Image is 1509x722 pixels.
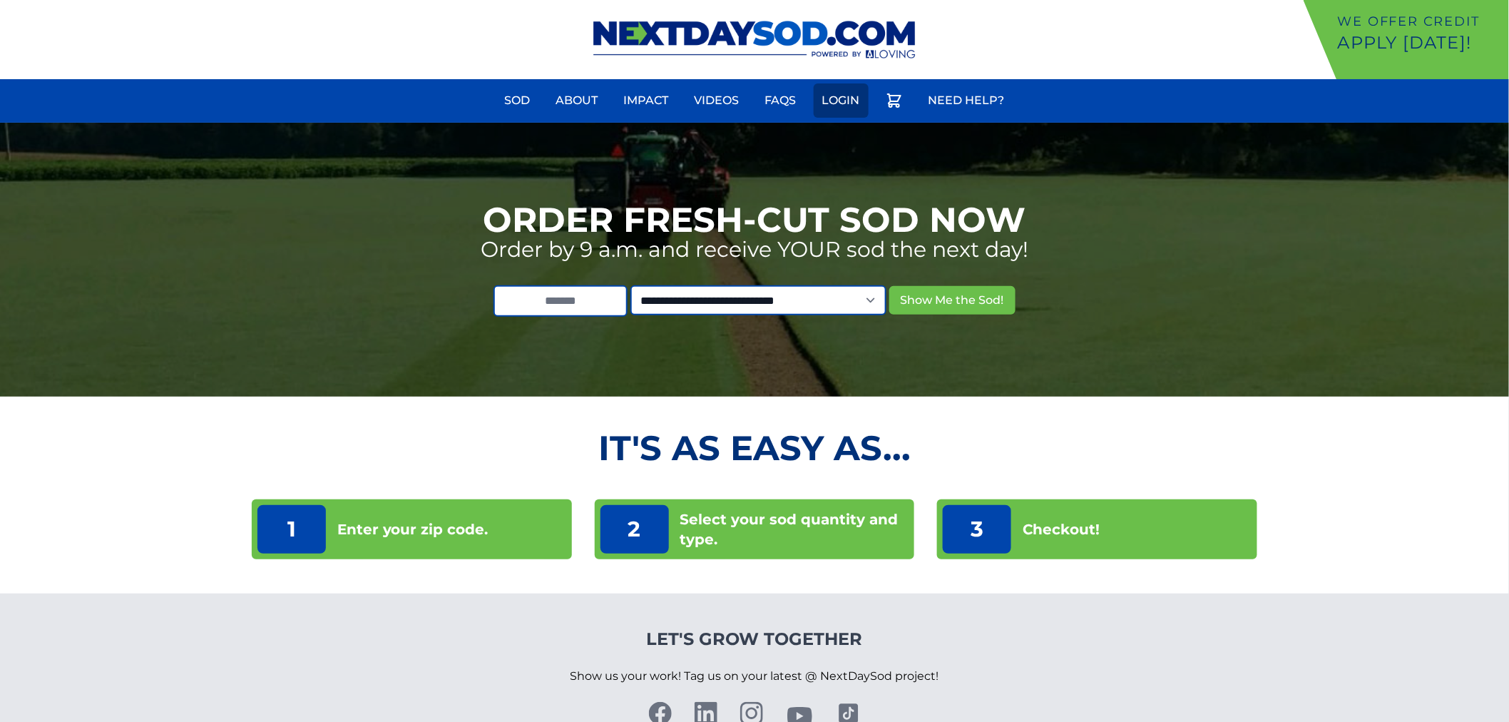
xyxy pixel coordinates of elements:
p: We offer Credit [1338,11,1503,31]
p: Checkout! [1023,519,1100,539]
button: Show Me the Sod! [889,286,1016,315]
p: Show us your work! Tag us on your latest @ NextDaySod project! [571,651,939,702]
a: Videos [686,83,748,118]
h1: Order Fresh-Cut Sod Now [484,203,1026,237]
p: Select your sod quantity and type. [680,509,909,549]
a: About [548,83,607,118]
p: 2 [600,505,669,554]
h2: It's as Easy As... [252,431,1258,465]
a: Need Help? [920,83,1013,118]
p: 1 [257,505,326,554]
a: Login [814,83,869,118]
a: Impact [615,83,677,118]
a: Sod [496,83,539,118]
p: Enter your zip code. [337,519,488,539]
p: Order by 9 a.m. and receive YOUR sod the next day! [481,237,1028,263]
a: FAQs [757,83,805,118]
p: 3 [943,505,1011,554]
h4: Let's Grow Together [571,628,939,651]
p: Apply [DATE]! [1338,31,1503,54]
